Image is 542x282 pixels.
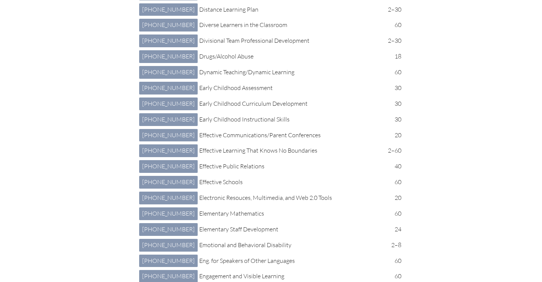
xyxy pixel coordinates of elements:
a: [PHONE_NUMBER] [139,255,198,267]
a: [PHONE_NUMBER] [139,144,198,157]
p: Drugs/Alcohol Abuse [199,52,380,61]
a: [PHONE_NUMBER] [139,50,198,63]
a: [PHONE_NUMBER] [139,160,198,173]
p: Effective Schools [199,177,380,187]
p: Electronic Resouces, Multimedia, and Web 2.0 Tools [199,193,380,203]
p: 30 [386,99,401,109]
a: [PHONE_NUMBER] [139,192,198,204]
a: [PHONE_NUMBER] [139,129,198,142]
p: Elementary Staff Development [199,225,380,234]
a: [PHONE_NUMBER] [139,34,198,47]
p: 60 [386,67,401,77]
p: 18 [386,52,401,61]
p: 40 [386,162,401,171]
a: [PHONE_NUMBER] [139,223,198,236]
p: Eng. for Speakers of Other Languages [199,256,380,266]
p: Effective Learning That Knows No Boundaries [199,146,380,156]
p: Early Childhood Assessment [199,83,380,93]
p: Early Childhood Instructional Skills [199,115,380,124]
a: [PHONE_NUMBER] [139,3,198,16]
p: 20 [386,193,401,203]
p: 2–30 [386,36,401,46]
p: Dynamic Teaching/Dynamic Learning [199,67,380,77]
p: 60 [386,271,401,281]
a: [PHONE_NUMBER] [139,239,198,252]
p: Effective Communications/Parent Conferences [199,130,380,140]
p: Emotional and Behavioral Disability [199,240,380,250]
a: [PHONE_NUMBER] [139,113,198,126]
p: Distance Learning Plan [199,5,380,15]
p: 60 [386,209,401,219]
p: 24 [386,225,401,234]
p: 60 [386,256,401,266]
p: 30 [386,83,401,93]
a: [PHONE_NUMBER] [139,82,198,94]
p: 30 [386,115,401,124]
a: [PHONE_NUMBER] [139,66,198,79]
a: [PHONE_NUMBER] [139,19,198,31]
p: 20 [386,130,401,140]
p: 2–60 [386,146,401,156]
p: Early Childhood Curriculum Development [199,99,380,109]
p: 60 [386,177,401,187]
p: Effective Public Relations [199,162,380,171]
p: Divisional Team Professional Development [199,36,380,46]
p: Engagement and Visible Learning [199,271,380,281]
p: Diverse Learners in the Classroom [199,20,380,30]
a: [PHONE_NUMBER] [139,97,198,110]
p: 60 [386,20,401,30]
p: 2–30 [386,5,401,15]
a: [PHONE_NUMBER] [139,207,198,220]
a: [PHONE_NUMBER] [139,176,198,189]
p: Elementary Mathematics [199,209,380,219]
p: 2–8 [386,240,401,250]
